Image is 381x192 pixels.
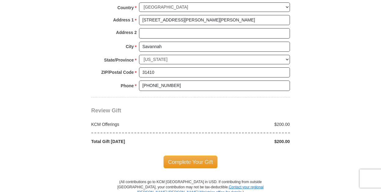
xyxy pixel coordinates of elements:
[116,28,137,37] strong: Address 2
[88,138,191,145] div: Total Gift [DATE]
[101,68,134,77] strong: ZIP/Postal Code
[163,156,218,168] span: Complete Your Gift
[126,42,134,51] strong: City
[91,107,121,114] span: Review Gift
[121,81,134,90] strong: Phone
[117,3,134,12] strong: Country
[88,121,191,127] div: KCM Offerings
[191,121,293,127] div: $200.00
[113,16,134,24] strong: Address 1
[191,138,293,145] div: $200.00
[104,56,134,64] strong: State/Province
